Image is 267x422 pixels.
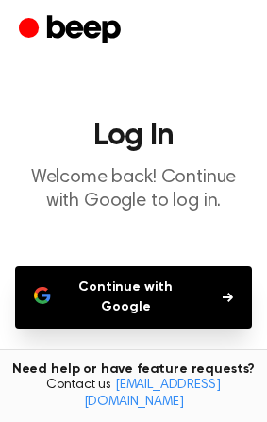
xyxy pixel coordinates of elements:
p: Welcome back! Continue with Google to log in. [15,166,252,213]
a: [EMAIL_ADDRESS][DOMAIN_NAME] [84,379,221,409]
h1: Log In [15,121,252,151]
button: Continue with Google [15,266,252,329]
span: Contact us [11,378,256,411]
a: Beep [19,12,125,49]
